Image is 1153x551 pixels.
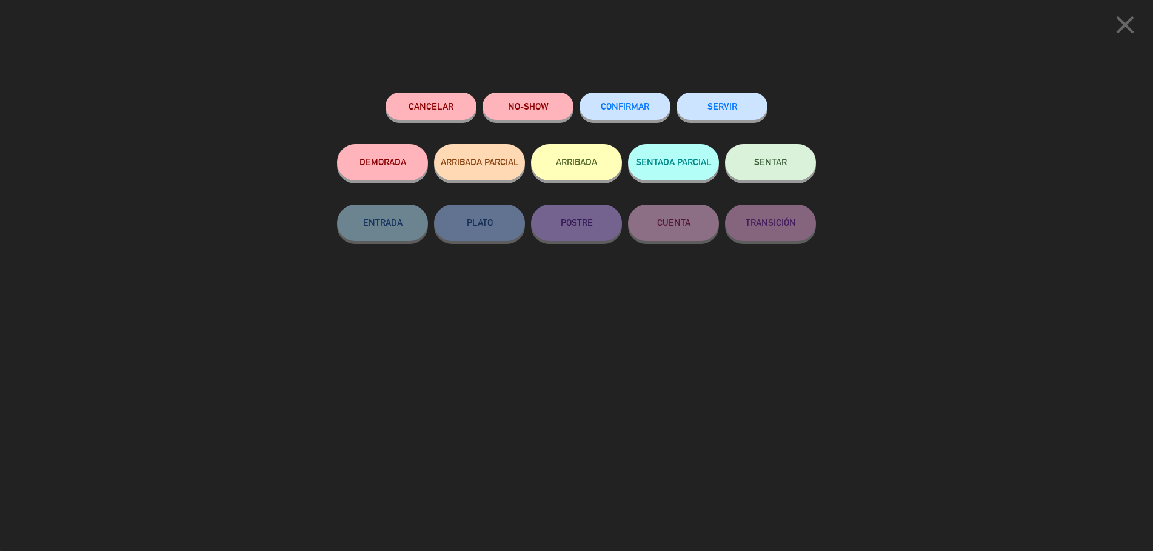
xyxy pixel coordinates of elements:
[1110,10,1140,40] i: close
[434,205,525,241] button: PLATO
[531,144,622,180] button: ARRIBADA
[754,157,787,167] span: SENTAR
[1106,9,1144,45] button: close
[628,144,719,180] button: SENTADA PARCIAL
[677,93,767,120] button: SERVIR
[483,93,573,120] button: NO-SHOW
[434,144,525,180] button: ARRIBADA PARCIAL
[337,205,428,241] button: ENTRADA
[725,205,816,241] button: TRANSICIÓN
[386,93,476,120] button: Cancelar
[441,157,519,167] span: ARRIBADA PARCIAL
[725,144,816,180] button: SENTAR
[531,205,622,241] button: POSTRE
[580,93,670,120] button: CONFIRMAR
[628,205,719,241] button: CUENTA
[601,101,649,111] span: CONFIRMAR
[337,144,428,180] button: DEMORADA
